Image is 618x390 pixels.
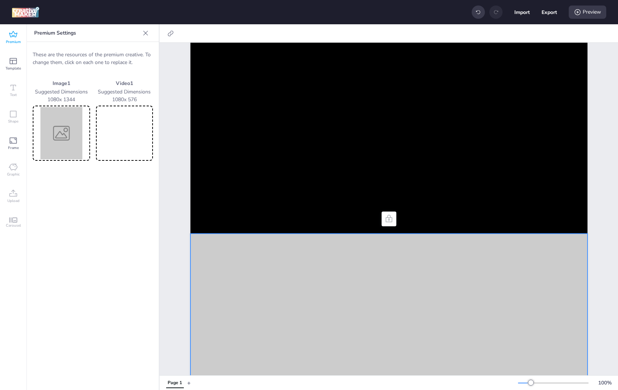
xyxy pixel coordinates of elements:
[7,171,20,177] span: Graphic
[514,4,530,20] button: Import
[33,88,90,96] p: Suggested Dimensions
[96,96,153,103] p: 1080 x 576
[569,6,606,19] div: Preview
[168,380,182,386] div: Page 1
[542,4,557,20] button: Export
[10,92,17,98] span: Text
[33,79,90,87] p: Image 1
[187,376,191,389] button: +
[34,24,140,42] p: Premium Settings
[162,376,187,389] div: Tabs
[12,7,39,18] img: logo Creative Maker
[96,88,153,96] p: Suggested Dimensions
[596,379,614,387] div: 100 %
[8,145,19,151] span: Frame
[34,107,89,159] img: Preview
[33,96,90,103] p: 1080 x 1344
[6,39,21,45] span: Premium
[33,51,153,66] p: These are the resources of the premium creative. To change them, click on each one to replace it.
[6,223,21,228] span: Carousel
[8,118,18,124] span: Shape
[7,198,19,204] span: Upload
[6,65,21,71] span: Template
[96,79,153,87] p: Video 1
